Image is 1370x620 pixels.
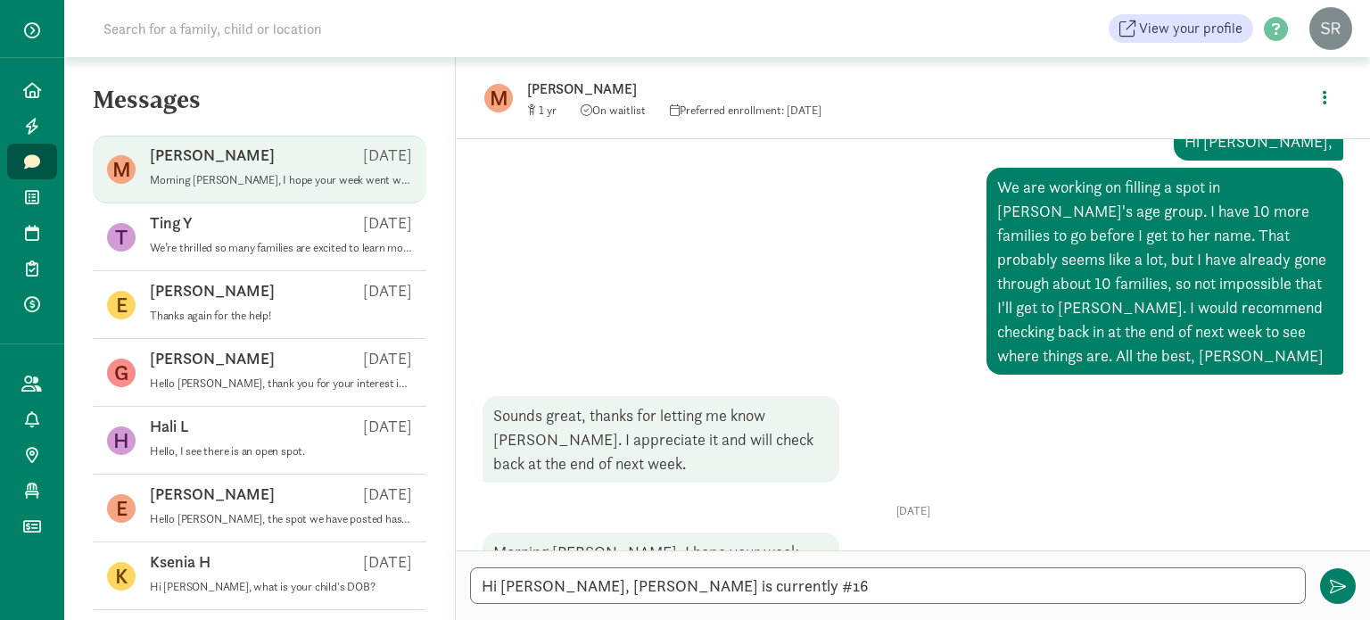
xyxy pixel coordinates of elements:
[363,484,412,505] p: [DATE]
[150,348,275,369] p: [PERSON_NAME]
[150,444,412,459] p: Hello, I see there is an open spot.
[483,396,839,483] div: Sounds great, thanks for letting me know [PERSON_NAME]. I appreciate it and will check back at th...
[107,426,136,455] figure: H
[670,103,821,118] span: Preferred enrollment: [DATE]
[363,348,412,369] p: [DATE]
[527,77,1089,102] p: [PERSON_NAME]
[150,484,275,505] p: [PERSON_NAME]
[150,173,412,187] p: Morning [PERSON_NAME], I hope your week went well. I’m just checking in to see where [PERSON_NAME...
[363,416,412,437] p: [DATE]
[1281,534,1370,620] iframe: Chat Widget
[150,376,412,391] p: Hello [PERSON_NAME], thank you for your interest in Hutch Kids. We currently only offer in-person...
[150,309,412,323] p: Thanks again for the help!
[93,11,593,46] input: Search for a family, child or location
[363,145,412,166] p: [DATE]
[150,280,275,302] p: [PERSON_NAME]
[363,551,412,573] p: [DATE]
[107,223,136,252] figure: T
[581,103,646,118] span: On waitlist
[363,212,412,234] p: [DATE]
[1109,14,1253,43] a: View your profile
[1139,18,1242,39] span: View your profile
[483,504,1343,518] p: [DATE]
[107,291,136,319] figure: E
[150,551,210,573] p: Ksenia H
[64,86,455,128] h5: Messages
[107,562,136,591] figure: K
[107,494,136,523] figure: E
[150,145,275,166] p: [PERSON_NAME]
[150,512,412,526] p: Hello [PERSON_NAME], the spot we have posted has already been offered to our waitlist families, s...
[986,168,1343,375] div: We are working on filling a spot in [PERSON_NAME]'s age group. I have 10 more families to go befo...
[150,212,193,234] p: Ting Y
[1174,122,1343,161] div: Hi [PERSON_NAME],
[107,359,136,387] figure: G
[150,580,412,594] p: Hi [PERSON_NAME], what is your child's DOB?
[150,416,188,437] p: Hali L
[107,155,136,184] figure: M
[363,280,412,302] p: [DATE]
[484,84,513,112] figure: M
[539,103,557,118] span: 1
[150,241,412,255] p: We’re thrilled so many families are excited to learn more about our program. With the current dem...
